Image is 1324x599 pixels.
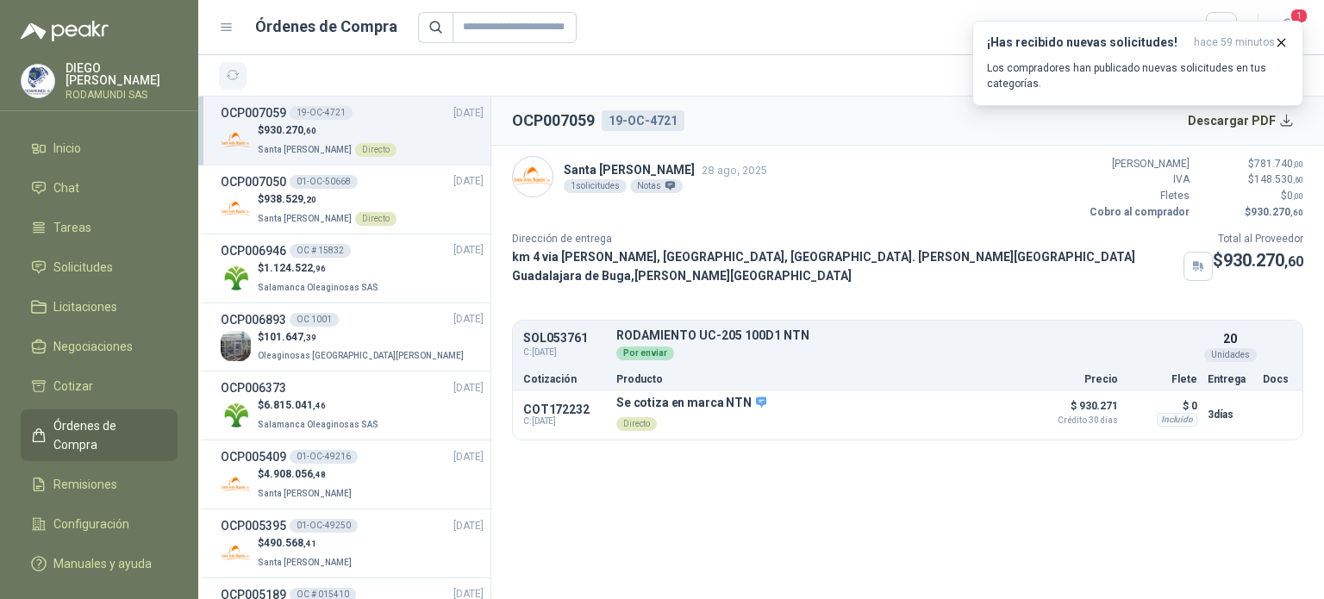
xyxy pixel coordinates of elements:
span: [DATE] [453,449,484,465]
span: 930.270 [1223,250,1303,271]
span: Negociaciones [53,337,133,356]
span: Crédito 30 días [1032,416,1118,425]
span: 0 [1287,190,1303,202]
img: Company Logo [221,469,251,499]
a: OCP00540901-OC-49216[DATE] Company Logo$4.908.056,48Santa [PERSON_NAME] [221,447,484,502]
div: Unidades [1204,348,1257,362]
p: km 4 via [PERSON_NAME], [GEOGRAPHIC_DATA], [GEOGRAPHIC_DATA]. [PERSON_NAME][GEOGRAPHIC_DATA] Guad... [512,247,1177,285]
p: $ [1200,188,1303,204]
span: ,20 [303,195,316,204]
p: $ 930.271 [1032,396,1118,425]
a: Tareas [21,211,178,244]
span: Inicio [53,139,81,158]
img: Company Logo [221,125,251,155]
span: [DATE] [453,242,484,259]
div: 01-OC-49216 [290,450,358,464]
p: $ [1200,204,1303,221]
span: Santa [PERSON_NAME] [258,489,352,498]
p: RODAMIENTO UC-205 100D1 NTN [616,329,1197,342]
span: [DATE] [453,380,484,396]
h3: OCP007050 [221,172,286,191]
span: 148.530 [1254,173,1303,185]
a: OCP00705919-OC-4721[DATE] Company Logo$930.270,60Santa [PERSON_NAME]Directo [221,103,484,158]
span: Órdenes de Compra [53,416,161,454]
p: SOL053761 [523,332,606,345]
p: Se cotiza en marca NTN [616,396,766,411]
img: Company Logo [221,400,251,430]
p: $ [258,397,382,414]
p: DIEGO [PERSON_NAME] [66,62,178,86]
span: C: [DATE] [523,346,606,359]
span: 1 [1290,8,1308,24]
p: $ [1200,156,1303,172]
span: Licitaciones [53,297,117,316]
p: $ [258,191,397,208]
a: Manuales y ayuda [21,547,178,580]
span: 6.815.041 [264,399,326,411]
a: Licitaciones [21,290,178,323]
p: Santa [PERSON_NAME] [564,160,767,179]
a: OCP00705001-OC-50668[DATE] Company Logo$938.529,20Santa [PERSON_NAME]Directo [221,172,484,227]
a: OCP006893OC 1001[DATE] Company Logo$101.647,39Oleaginosas [GEOGRAPHIC_DATA][PERSON_NAME] [221,310,484,365]
div: OC # 15832 [290,244,351,258]
div: Directo [355,143,397,157]
img: Company Logo [513,157,553,197]
p: $ [258,329,467,346]
h1: Órdenes de Compra [255,15,397,39]
button: Descargar PDF [1178,103,1304,138]
div: 1 solicitudes [564,179,627,193]
h3: OCP006373 [221,378,286,397]
span: Salamanca Oleaginosas SAS [258,420,378,429]
div: Directo [355,212,397,226]
span: 1.124.522 [264,262,326,274]
span: Remisiones [53,475,117,494]
h3: ¡Has recibido nuevas solicitudes! [987,35,1187,50]
p: IVA [1086,172,1190,188]
a: Remisiones [21,468,178,501]
p: Docs [1263,374,1292,384]
p: Cobro al comprador [1086,204,1190,221]
span: 930.270 [1251,206,1303,218]
span: ,60 [1290,208,1303,217]
a: Solicitudes [21,251,178,284]
span: C: [DATE] [523,416,606,427]
p: Precio [1032,374,1118,384]
p: RODAMUNDI SAS [66,90,178,100]
a: Inicio [21,132,178,165]
span: Cotizar [53,377,93,396]
div: Notas [630,179,683,193]
div: OC 1001 [290,313,339,327]
button: 1 [1272,12,1303,43]
p: 20 [1223,329,1237,348]
span: ,60 [1293,175,1303,184]
div: Incluido [1157,413,1197,427]
span: Oleaginosas [GEOGRAPHIC_DATA][PERSON_NAME] [258,351,464,360]
span: Santa [PERSON_NAME] [258,558,352,567]
span: [DATE] [453,311,484,328]
p: Entrega [1208,374,1252,384]
div: 19-OC-4721 [290,106,353,120]
a: OCP006373[DATE] Company Logo$6.815.041,46Salamanca Oleaginosas SAS [221,378,484,433]
p: Producto [616,374,1021,384]
span: ,39 [303,333,316,342]
div: 01-OC-50668 [290,175,358,189]
span: Salamanca Oleaginosas SAS [258,283,378,292]
span: Manuales y ayuda [53,554,152,573]
span: [DATE] [453,173,484,190]
span: 938.529 [264,193,316,205]
h3: OCP007059 [221,103,286,122]
span: Configuración [53,515,129,533]
p: $ [1213,247,1303,274]
p: Total al Proveedor [1213,231,1303,247]
div: Directo [616,417,657,431]
span: Chat [53,178,79,197]
p: $ [1200,172,1303,188]
div: 01-OC-49250 [290,519,358,533]
div: Por enviar [616,346,674,360]
p: $ [258,535,355,552]
p: Dirección de entrega [512,231,1213,247]
a: Cotizar [21,370,178,402]
p: $ 0 [1128,396,1197,416]
span: hace 59 minutos [1194,35,1275,50]
p: [PERSON_NAME] [1086,156,1190,172]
